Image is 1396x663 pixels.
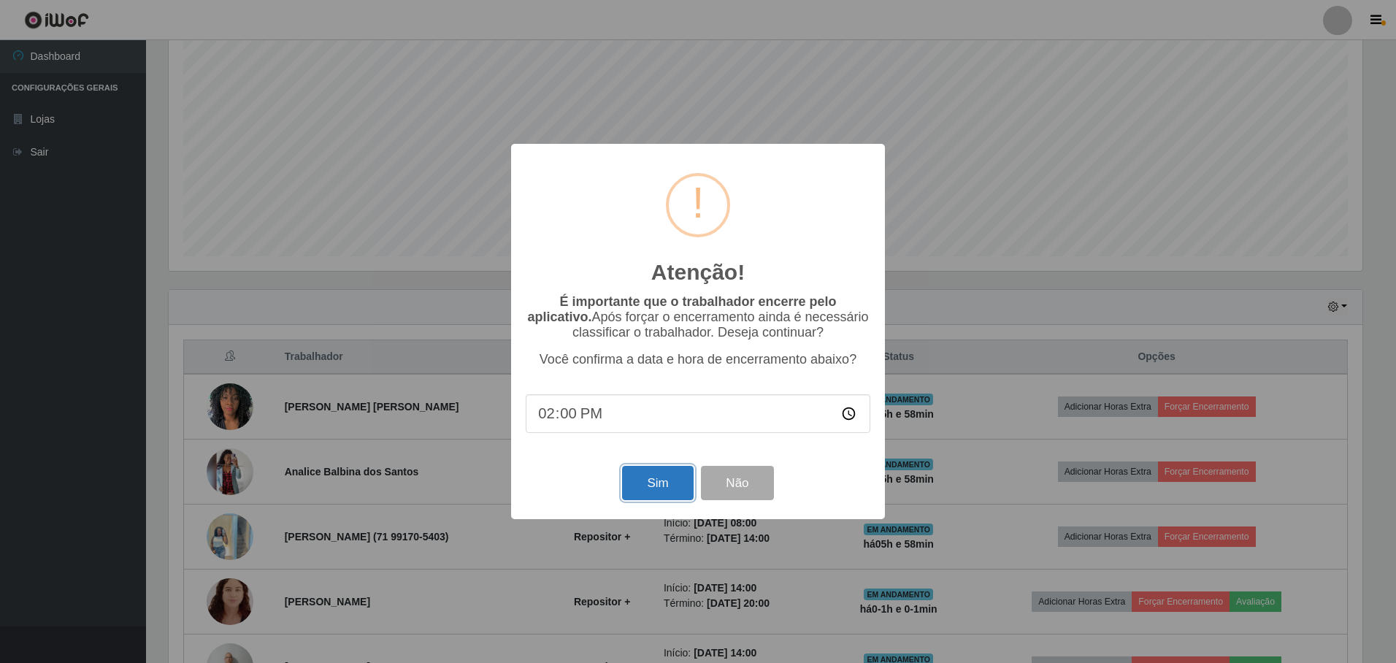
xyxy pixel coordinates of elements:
h2: Atenção! [651,259,745,285]
button: Não [701,466,773,500]
button: Sim [622,466,693,500]
b: É importante que o trabalhador encerre pelo aplicativo. [527,294,836,324]
p: Você confirma a data e hora de encerramento abaixo? [526,352,870,367]
p: Após forçar o encerramento ainda é necessário classificar o trabalhador. Deseja continuar? [526,294,870,340]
